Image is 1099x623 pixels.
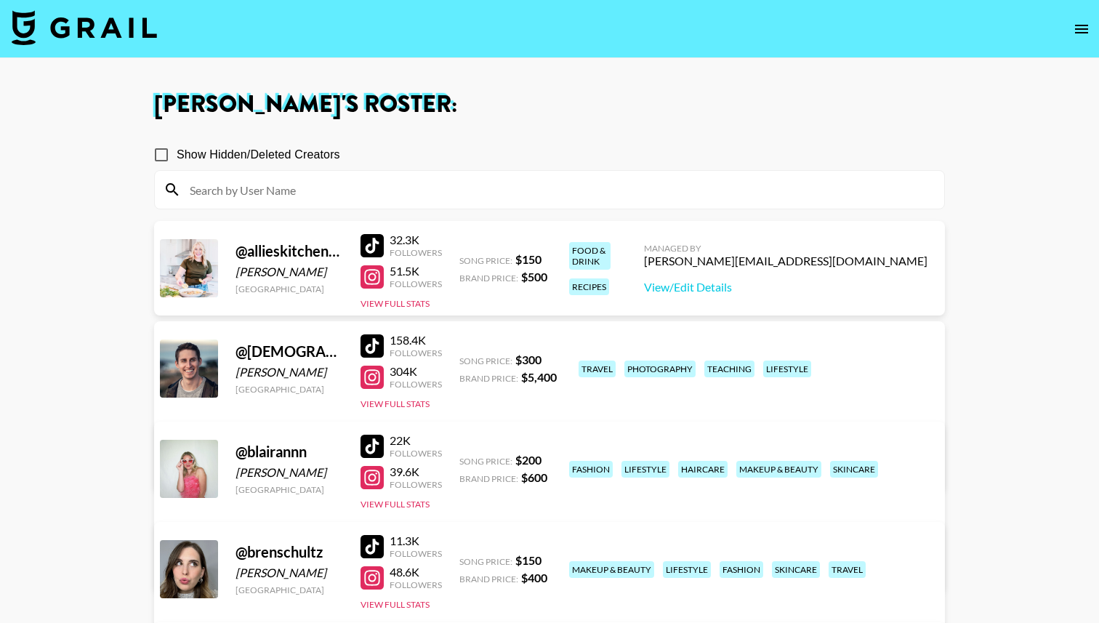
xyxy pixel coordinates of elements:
[235,342,343,361] div: @ [DEMOGRAPHIC_DATA]
[390,534,442,548] div: 11.3K
[569,561,654,578] div: makeup & beauty
[235,242,343,260] div: @ allieskitchentable
[390,278,442,289] div: Followers
[390,565,442,579] div: 48.6K
[678,461,728,478] div: haircare
[459,273,518,284] span: Brand Price:
[177,146,340,164] span: Show Hidden/Deleted Creators
[235,566,343,580] div: [PERSON_NAME]
[569,278,609,295] div: recipes
[515,553,542,567] strong: $ 150
[830,461,878,478] div: skincare
[569,242,611,270] div: food & drink
[235,365,343,379] div: [PERSON_NAME]
[390,333,442,347] div: 158.4K
[235,465,343,480] div: [PERSON_NAME]
[624,361,696,377] div: photography
[390,233,442,247] div: 32.3K
[459,574,518,584] span: Brand Price:
[521,571,547,584] strong: $ 400
[459,556,512,567] span: Song Price:
[235,284,343,294] div: [GEOGRAPHIC_DATA]
[390,548,442,559] div: Followers
[644,254,927,268] div: [PERSON_NAME][EMAIL_ADDRESS][DOMAIN_NAME]
[515,353,542,366] strong: $ 300
[772,561,820,578] div: skincare
[459,255,512,266] span: Song Price:
[390,433,442,448] div: 22K
[459,355,512,366] span: Song Price:
[515,252,542,266] strong: $ 150
[181,178,935,201] input: Search by User Name
[579,361,616,377] div: travel
[361,499,430,510] button: View Full Stats
[521,370,557,384] strong: $ 5,400
[235,384,343,395] div: [GEOGRAPHIC_DATA]
[720,561,763,578] div: fashion
[763,361,811,377] div: lifestyle
[235,443,343,461] div: @ blairannn
[459,456,512,467] span: Song Price:
[235,265,343,279] div: [PERSON_NAME]
[390,347,442,358] div: Followers
[390,379,442,390] div: Followers
[459,473,518,484] span: Brand Price:
[1067,15,1096,44] button: open drawer
[235,484,343,495] div: [GEOGRAPHIC_DATA]
[390,364,442,379] div: 304K
[361,298,430,309] button: View Full Stats
[390,479,442,490] div: Followers
[515,453,542,467] strong: $ 200
[663,561,711,578] div: lifestyle
[235,543,343,561] div: @ brenschultz
[390,264,442,278] div: 51.5K
[390,247,442,258] div: Followers
[12,10,157,45] img: Grail Talent
[361,398,430,409] button: View Full Stats
[154,93,945,116] h1: [PERSON_NAME] 's Roster:
[390,448,442,459] div: Followers
[390,579,442,590] div: Followers
[704,361,754,377] div: teaching
[459,373,518,384] span: Brand Price:
[235,584,343,595] div: [GEOGRAPHIC_DATA]
[644,243,927,254] div: Managed By
[736,461,821,478] div: makeup & beauty
[521,270,547,284] strong: $ 500
[390,465,442,479] div: 39.6K
[644,280,927,294] a: View/Edit Details
[521,470,547,484] strong: $ 600
[621,461,669,478] div: lifestyle
[361,599,430,610] button: View Full Stats
[569,461,613,478] div: fashion
[829,561,866,578] div: travel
